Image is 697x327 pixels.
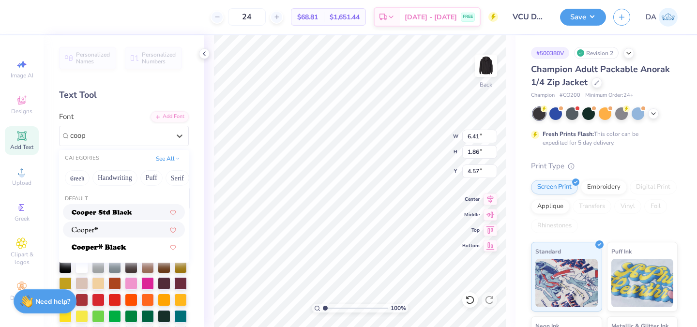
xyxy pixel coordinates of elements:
[10,143,33,151] span: Add Text
[531,63,670,88] span: Champion Adult Packable Anorak 1/4 Zip Jacket
[140,170,163,186] button: Puff
[659,8,678,27] img: Deeksha Arora
[531,219,578,233] div: Rhinestones
[535,246,561,256] span: Standard
[405,12,457,22] span: [DATE] - [DATE]
[574,47,619,59] div: Revision 2
[581,180,627,194] div: Embroidery
[462,211,480,218] span: Middle
[297,12,318,22] span: $68.81
[476,56,496,75] img: Back
[543,130,662,147] div: This color can be expedited for 5 day delivery.
[72,227,98,234] img: Cooper*
[611,259,674,307] img: Puff Ink
[142,51,176,65] span: Personalized Numbers
[12,179,31,187] span: Upload
[72,244,126,251] img: Cooper* Black (Black)
[644,199,667,214] div: Foil
[59,195,189,203] div: Default
[59,111,74,122] label: Font
[330,12,360,22] span: $1,651.44
[505,7,553,27] input: Untitled Design
[462,227,480,234] span: Top
[391,304,406,312] span: 100 %
[10,294,33,302] span: Decorate
[480,80,492,89] div: Back
[531,91,555,100] span: Champion
[531,161,678,172] div: Print Type
[35,297,70,306] strong: Need help?
[630,180,677,194] div: Digital Print
[543,130,594,138] strong: Fresh Prints Flash:
[646,12,656,23] span: DA
[614,199,641,214] div: Vinyl
[166,170,189,186] button: Serif
[531,199,570,214] div: Applique
[531,180,578,194] div: Screen Print
[531,47,569,59] div: # 500380V
[585,91,634,100] span: Minimum Order: 24 +
[15,215,30,223] span: Greek
[462,196,480,203] span: Center
[535,259,598,307] img: Standard
[65,154,99,163] div: CATEGORIES
[560,91,580,100] span: # CO200
[560,9,606,26] button: Save
[463,14,473,20] span: FREE
[462,242,480,249] span: Bottom
[65,170,90,186] button: Greek
[646,8,678,27] a: DA
[153,154,183,163] button: See All
[611,246,632,256] span: Puff Ink
[59,89,189,102] div: Text Tool
[72,209,132,216] img: Cooper Std Black
[11,72,33,79] span: Image AI
[11,107,32,115] span: Designs
[228,8,266,26] input: – –
[151,111,189,122] div: Add Font
[5,251,39,266] span: Clipart & logos
[92,170,137,186] button: Handwriting
[76,51,110,65] span: Personalized Names
[573,199,611,214] div: Transfers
